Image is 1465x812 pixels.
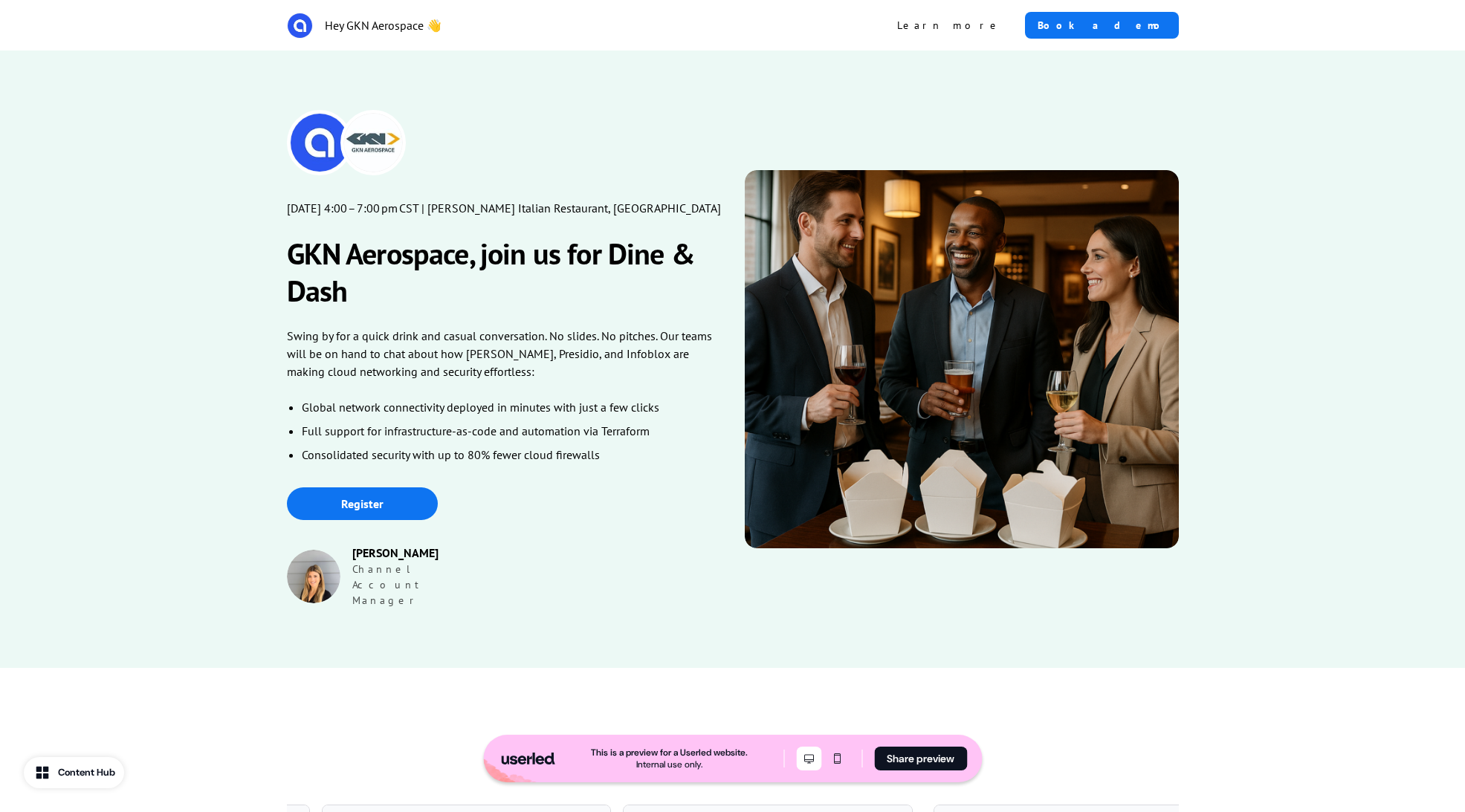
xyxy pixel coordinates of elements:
[58,765,115,780] div: Content Hub
[287,327,721,380] p: Swing by for a quick drink and casual conversation. No slides. No pitches. Our teams will be on h...
[591,747,748,759] div: This is a preview for a Userled website.
[325,16,442,34] p: Hey GKN Aerospace 👋
[287,235,721,309] p: GKN Aerospace, join us for Dine & Dash
[636,759,702,770] div: Internal use only.
[352,562,495,608] p: Channel Account Manager
[1025,12,1179,39] button: Book a demo
[824,747,850,770] button: Mobile mode
[302,398,721,416] p: Global network connectivity deployed in minutes with just a few clicks
[302,422,721,440] p: Full support for infrastructure-as-code and automation via Terraform
[302,446,721,464] p: Consolidated security with up to 80% fewer cloud firewalls
[24,757,124,788] button: Content Hub
[885,12,1013,39] a: Learn more
[796,747,821,770] button: Desktop mode
[874,747,967,770] button: Share preview
[287,727,1179,772] p: Content Hub
[287,199,721,217] p: [DATE] 4:00 – 7:00 pm CST | [PERSON_NAME] Italian Restaurant, [GEOGRAPHIC_DATA]
[352,544,495,562] p: [PERSON_NAME]
[287,487,438,520] button: Register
